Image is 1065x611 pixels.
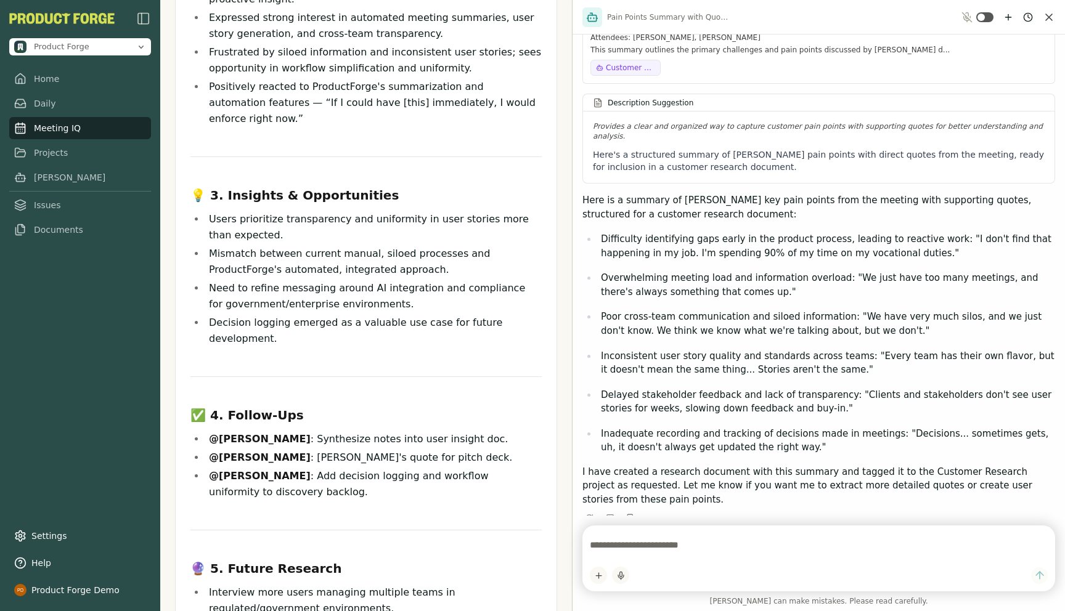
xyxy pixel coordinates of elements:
button: Close chat [1043,11,1055,23]
a: Home [9,68,151,90]
button: Copy to clipboard [624,511,638,525]
button: Chat history [1021,10,1035,25]
p: Here is a summary of [PERSON_NAME] key pain points from the meeting with supporting quotes, struc... [582,193,1055,221]
a: Daily [9,92,151,115]
button: Product Forge Demo [9,579,151,601]
img: Product Forge [9,13,115,24]
h3: Description Suggestion [608,98,693,108]
button: New chat [1001,10,1016,25]
p: Provides a clear and organized way to capture customer pain points with supporting quotes for bet... [593,121,1045,141]
li: Decision logging emerged as a valuable use case for future development. [205,315,542,347]
span: Customer Research [606,63,655,73]
h3: ✅ 4. Follow-Ups [190,407,542,424]
a: Documents [9,219,151,241]
li: Frustrated by siloed information and inconsistent user stories; sees opportunity in workflow simp... [205,44,542,76]
a: [PERSON_NAME] [9,166,151,188]
strong: @[PERSON_NAME] [209,470,311,482]
li: : [PERSON_NAME]'s quote for pitch deck. [205,450,542,466]
button: Toggle ambient mode [976,12,994,22]
strong: @[PERSON_NAME] [209,433,311,445]
h3: 🔮 5. Future Research [190,560,542,577]
p: This summary outlines the primary challenges and pain points discussed by [PERSON_NAME] d... [590,45,1047,55]
button: Open organization switcher [9,38,151,55]
a: Projects [9,142,151,164]
button: Close Sidebar [136,11,151,26]
button: PF-Logo [9,13,115,24]
p: Attendees: [PERSON_NAME], [PERSON_NAME] [590,33,1047,42]
p: Difficulty identifying gaps early in the product process, leading to reactive work: "I don't find... [601,232,1055,260]
a: Settings [9,525,151,547]
li: : Synthesize notes into user insight doc. [205,431,542,447]
span: [PERSON_NAME] can make mistakes. Please read carefully. [582,596,1055,606]
p: Poor cross-team communication and siloed information: "We have very much silos, and we just don't... [601,310,1055,338]
strong: @[PERSON_NAME] [209,451,311,463]
p: I have created a research document with this summary and tagged it to the Customer Research proje... [582,465,1055,507]
span: Pain Points Summary with Quotes for Customer Research [607,12,730,22]
li: : Add decision logging and workflow uniformity to discovery backlog. [205,468,542,500]
button: Help [9,552,151,574]
a: Meeting IQ [9,117,151,139]
p: Overwhelming meeting load and information overload: "We just have too many meetings, and there's ... [601,271,1055,299]
img: Product Forge [14,41,27,53]
p: Inadequate recording and tracking of decisions made in meetings: "Decisions... sometimes gets, uh... [601,427,1055,455]
button: Give Feedback [603,511,617,525]
li: Users prioritize transparency and uniformity in user stories more than expected. [205,211,542,243]
li: Expressed strong interest in automated meeting summaries, user story generation, and cross-team t... [205,10,542,42]
p: Here's a structured summary of [PERSON_NAME] pain points with direct quotes from the meeting, rea... [593,148,1045,173]
img: profile [14,584,27,596]
li: Need to refine messaging around AI integration and compliance for government/enterprise environme... [205,280,542,312]
h3: 💡 3. Insights & Opportunities [190,187,542,204]
button: Send message [1031,567,1048,584]
p: Delayed stakeholder feedback and lack of transparency: "Clients and stakeholders don't see user s... [601,388,1055,416]
span: Product Forge [34,41,89,52]
li: Positively reacted to ProductForge's summarization and automation features — “If I could have [th... [205,79,542,127]
img: sidebar [136,11,151,26]
button: Add content to chat [590,567,607,584]
button: Start dictation [612,567,629,584]
li: Mismatch between current manual, siloed processes and ProductForge's automated, integrated approach. [205,246,542,278]
p: Inconsistent user story quality and standards across teams: "Every team has their own flavor, but... [601,349,1055,377]
a: Issues [9,194,151,216]
button: Retry [582,511,596,525]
